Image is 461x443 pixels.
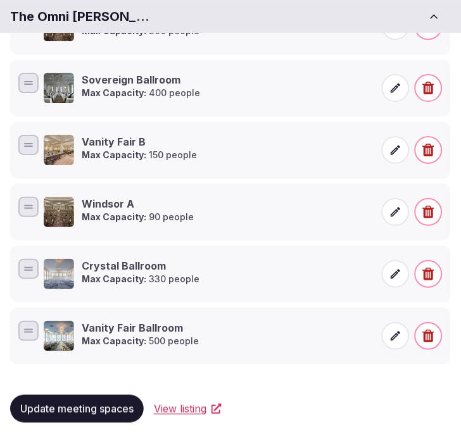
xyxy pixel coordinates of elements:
[82,73,200,87] h3: Sovereign Ballroom
[154,401,206,416] span: View listing
[44,73,74,103] img: Sovereign Ballroom
[82,197,194,211] h3: Windsor A
[44,197,74,227] img: Windsor A
[82,273,199,285] p: 330 people
[418,3,451,30] button: Toggle sidebar
[82,259,199,273] h3: Crystal Ballroom
[82,321,199,335] h3: Vanity Fair Ballroom
[82,149,197,161] p: 150 people
[82,135,197,149] h3: Vanity Fair B
[44,135,74,165] img: Vanity Fair B
[44,321,74,351] img: Vanity Fair Ballroom
[82,335,146,346] strong: Max Capacity:
[82,335,199,347] p: 500 people
[10,395,144,423] button: Update meeting spaces
[44,259,74,289] img: Crystal Ballroom
[82,211,146,222] strong: Max Capacity:
[154,401,222,416] a: View listing
[82,211,194,223] p: 90 people
[82,87,146,98] strong: Max Capacity:
[82,273,146,284] strong: Max Capacity:
[82,149,146,160] strong: Max Capacity:
[10,8,152,25] h1: The Omni [PERSON_NAME][GEOGRAPHIC_DATA]
[82,87,200,99] p: 400 people
[20,402,134,415] span: Update meeting spaces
